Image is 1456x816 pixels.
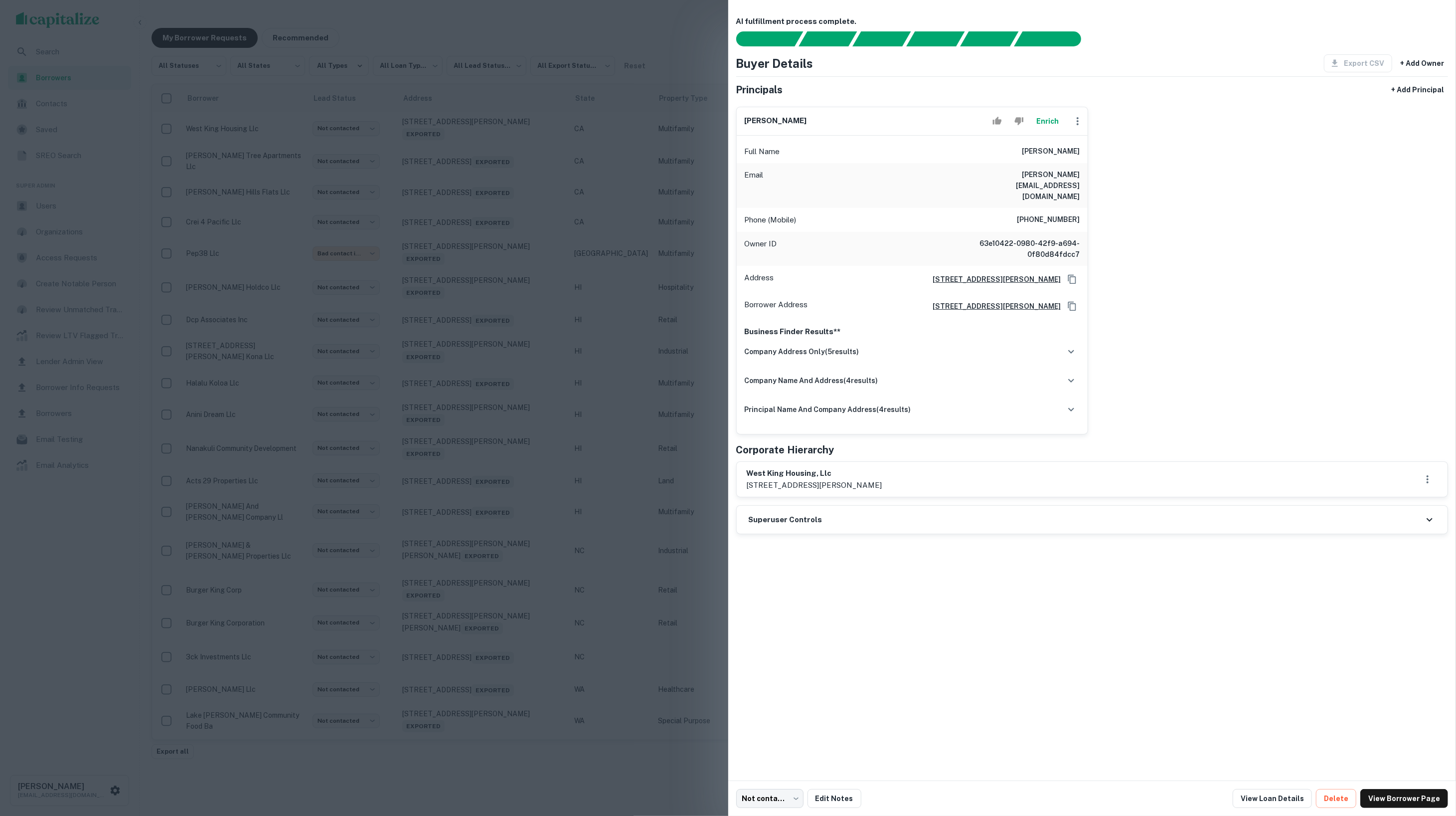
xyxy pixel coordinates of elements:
[745,115,807,127] h6: [PERSON_NAME]
[1316,789,1356,808] button: Delete
[1032,111,1064,131] button: Enrich
[736,789,804,808] div: Not contacted
[745,326,1080,338] p: Business Finder Results**
[988,111,1006,131] button: Accept
[960,169,1080,202] h6: [PERSON_NAME][EMAIL_ADDRESS][DOMAIN_NAME]
[736,82,783,97] h5: Principals
[745,272,774,287] p: Address
[1360,789,1448,808] a: View Borrower Page
[749,514,822,526] h6: Superuser Controls
[906,31,965,46] div: Principals found, AI now looking for contact information...
[736,442,834,457] h5: Corporate Hierarchy
[745,346,859,357] h6: company address only ( 5 results)
[745,238,777,260] p: Owner ID
[745,404,911,415] h6: principal name and company address ( 4 results)
[1065,272,1080,287] button: Copy Address
[745,169,764,202] p: Email
[724,31,799,46] div: Sending borrower request to AI...
[1396,54,1448,72] button: + Add Owner
[745,146,780,158] p: Full Name
[736,16,1449,27] h6: AI fulfillment process complete.
[1387,81,1448,99] button: + Add Principal
[736,54,813,72] h4: Buyer Details
[808,789,861,808] button: Edit Notes
[747,479,882,491] p: [STREET_ADDRESS][PERSON_NAME]
[799,31,857,46] div: Your request is received and processing...
[745,375,878,386] h6: company name and address ( 4 results)
[1065,299,1080,314] button: Copy Address
[925,301,1061,312] a: [STREET_ADDRESS][PERSON_NAME]
[960,31,1018,46] div: Principals found, still searching for contact information. This may take time...
[745,214,797,226] p: Phone (Mobile)
[925,274,1061,285] a: [STREET_ADDRESS][PERSON_NAME]
[745,299,808,314] p: Borrower Address
[960,238,1080,260] h6: 63e10422-0980-42f9-a694-0f80d84fdcc7
[1014,31,1093,46] div: AI fulfillment process complete.
[1233,789,1312,808] a: View Loan Details
[1017,214,1080,226] h6: [PHONE_NUMBER]
[852,31,911,46] div: Documents found, AI parsing details...
[747,468,882,479] h6: west king housing, llc
[1406,736,1456,784] iframe: Chat Widget
[1022,146,1080,158] h6: [PERSON_NAME]
[1010,111,1028,131] button: Reject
